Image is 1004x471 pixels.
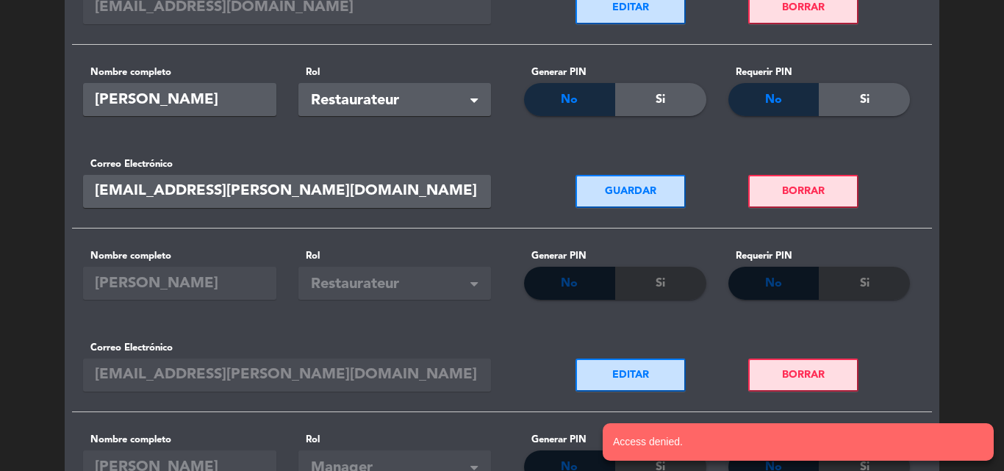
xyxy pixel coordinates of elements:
button: EDITAR [575,359,686,392]
label: Rol [298,65,492,80]
label: Correo Electrónico [83,340,491,356]
label: Nombre completo [83,248,276,264]
span: No [561,274,578,293]
label: Rol [298,248,492,264]
div: Generar PIN [524,248,706,264]
span: Si [860,274,869,293]
button: BORRAR [748,359,858,392]
div: Generar PIN [524,65,706,80]
notyf-toast: Access denied. [603,423,994,461]
input: Correo Electrónico [83,359,491,392]
label: Rol [298,432,492,447]
label: Correo Electrónico [83,157,491,172]
span: No [561,90,578,109]
label: Nombre completo [83,432,276,447]
span: No [765,90,782,109]
input: Nombre completo [83,267,276,300]
span: No [765,274,782,293]
div: Requerir PIN [728,65,911,80]
input: Nombre completo [83,83,276,116]
button: BORRAR [748,175,858,208]
span: Si [656,274,665,293]
span: Si [656,90,665,109]
div: Generar PIN [524,432,706,447]
input: Correo Electrónico [83,175,491,208]
span: Si [860,90,869,109]
button: GUARDAR [575,175,686,208]
label: Nombre completo [83,65,276,80]
div: Requerir PIN [728,248,911,264]
span: Restaurateur [311,273,484,297]
span: Restaurateur [311,89,484,113]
